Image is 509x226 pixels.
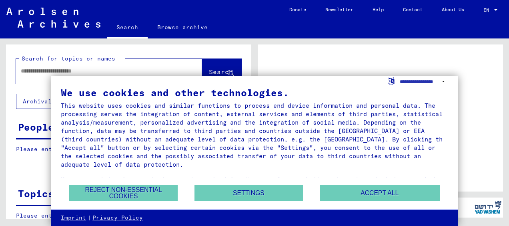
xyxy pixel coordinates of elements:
[18,120,54,134] div: People
[16,94,101,109] button: Archival tree units
[194,185,303,201] button: Settings
[61,88,448,97] div: We use cookies and other technologies.
[6,8,100,28] img: Arolsen_neg.svg
[69,185,178,201] button: Reject non-essential cookies
[148,18,217,37] a: Browse archive
[61,101,448,169] div: This website uses cookies and similar functions to process end device information and personal da...
[209,68,233,76] span: Search
[320,185,440,201] button: Accept all
[483,7,492,13] span: EN
[202,59,241,84] button: Search
[107,18,148,38] a: Search
[92,214,143,222] a: Privacy Policy
[16,145,241,153] p: Please enter a search term or set filters to get results.
[18,186,54,201] div: Topics
[61,214,86,222] a: Imprint
[22,55,115,62] mat-label: Search for topics or names
[473,197,503,217] img: yv_logo.png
